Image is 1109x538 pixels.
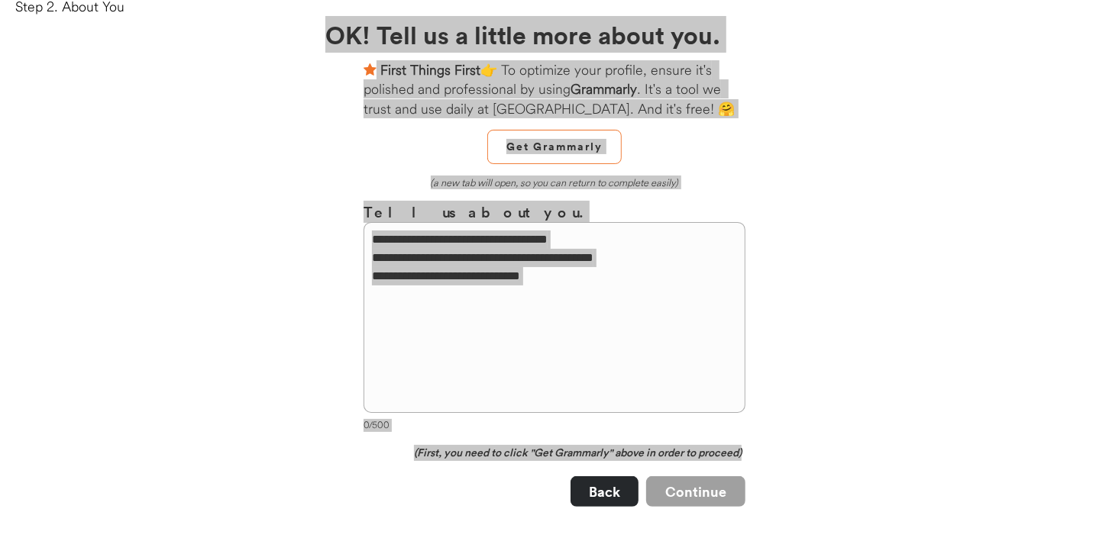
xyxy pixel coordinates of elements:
h3: Tell us about you. [364,201,745,223]
div: 👉 To optimize your profile, ensure it's polished and professional by using . It's a tool we trust... [364,60,745,118]
button: Continue [646,476,745,507]
button: Get Grammarly [487,130,622,164]
strong: Grammarly [571,80,637,98]
em: (a new tab will open, so you can return to complete easily) [431,176,679,188]
h2: OK! Tell us a little more about you. [325,16,784,53]
button: Back [571,476,639,507]
div: (First, you need to click "Get Grammarly" above in order to proceed) [364,446,745,461]
div: 0/500 [364,419,745,434]
strong: First Things First [380,61,480,79]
